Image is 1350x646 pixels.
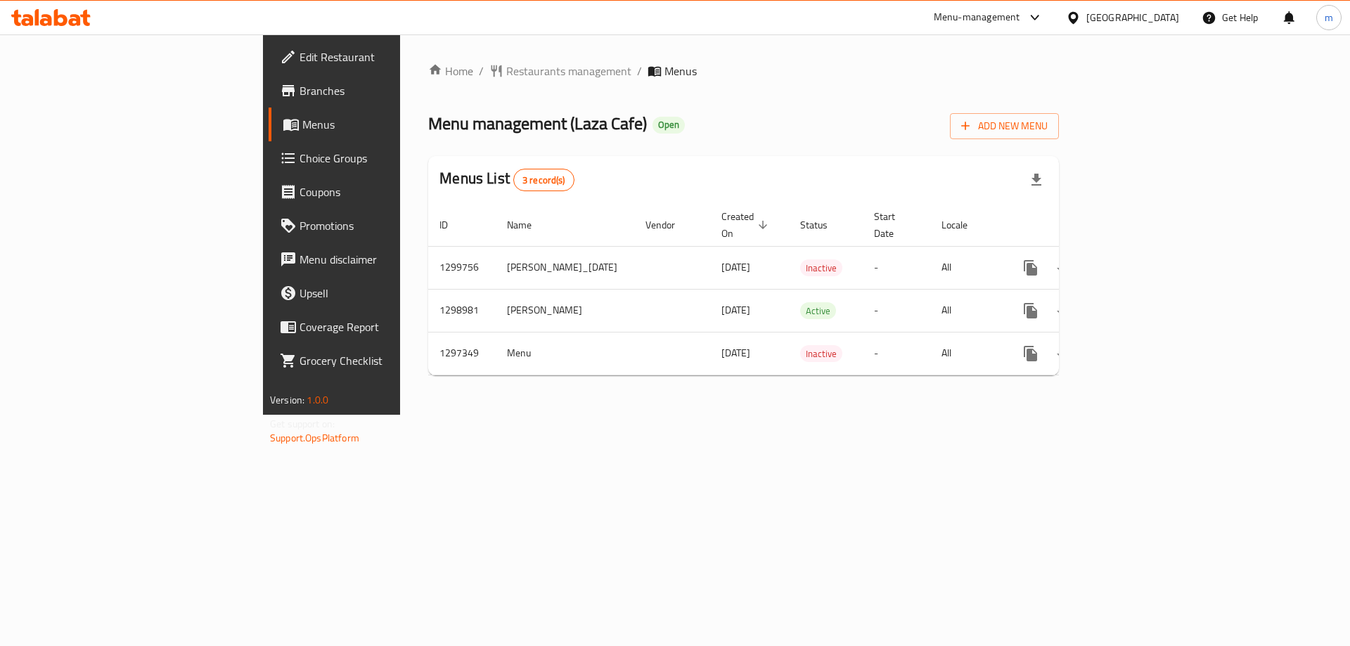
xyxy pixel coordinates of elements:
[513,169,574,191] div: Total records count
[506,63,631,79] span: Restaurants management
[863,246,930,289] td: -
[1048,294,1081,328] button: Change Status
[863,332,930,375] td: -
[507,217,550,233] span: Name
[645,217,693,233] span: Vendor
[269,344,489,377] a: Grocery Checklist
[950,113,1059,139] button: Add New Menu
[428,108,647,139] span: Menu management ( Laza Cafe )
[270,415,335,433] span: Get support on:
[496,246,634,289] td: [PERSON_NAME]_[DATE]
[269,243,489,276] a: Menu disclaimer
[300,82,477,99] span: Branches
[302,116,477,133] span: Menus
[800,346,842,362] span: Inactive
[934,9,1020,26] div: Menu-management
[1048,337,1081,370] button: Change Status
[428,204,1160,375] table: enhanced table
[428,63,1059,79] nav: breadcrumb
[664,63,697,79] span: Menus
[269,310,489,344] a: Coverage Report
[269,40,489,74] a: Edit Restaurant
[1020,163,1053,197] div: Export file
[1014,337,1048,370] button: more
[269,276,489,310] a: Upsell
[439,217,466,233] span: ID
[300,150,477,167] span: Choice Groups
[721,258,750,276] span: [DATE]
[652,117,685,134] div: Open
[489,63,631,79] a: Restaurants management
[961,117,1048,135] span: Add New Menu
[439,168,574,191] h2: Menus List
[307,391,328,409] span: 1.0.0
[1014,294,1048,328] button: more
[300,217,477,234] span: Promotions
[721,208,772,242] span: Created On
[300,318,477,335] span: Coverage Report
[269,74,489,108] a: Branches
[1325,10,1333,25] span: m
[652,119,685,131] span: Open
[941,217,986,233] span: Locale
[300,352,477,369] span: Grocery Checklist
[930,332,1003,375] td: All
[863,289,930,332] td: -
[800,302,836,319] div: Active
[270,429,359,447] a: Support.OpsPlatform
[874,208,913,242] span: Start Date
[800,217,846,233] span: Status
[269,175,489,209] a: Coupons
[300,285,477,302] span: Upsell
[1048,251,1081,285] button: Change Status
[270,391,304,409] span: Version:
[721,301,750,319] span: [DATE]
[1014,251,1048,285] button: more
[496,289,634,332] td: [PERSON_NAME]
[721,344,750,362] span: [DATE]
[1003,204,1160,247] th: Actions
[269,209,489,243] a: Promotions
[300,251,477,268] span: Menu disclaimer
[496,332,634,375] td: Menu
[930,289,1003,332] td: All
[800,260,842,276] span: Inactive
[300,49,477,65] span: Edit Restaurant
[300,183,477,200] span: Coupons
[269,108,489,141] a: Menus
[800,345,842,362] div: Inactive
[269,141,489,175] a: Choice Groups
[514,174,574,187] span: 3 record(s)
[637,63,642,79] li: /
[1086,10,1179,25] div: [GEOGRAPHIC_DATA]
[800,303,836,319] span: Active
[930,246,1003,289] td: All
